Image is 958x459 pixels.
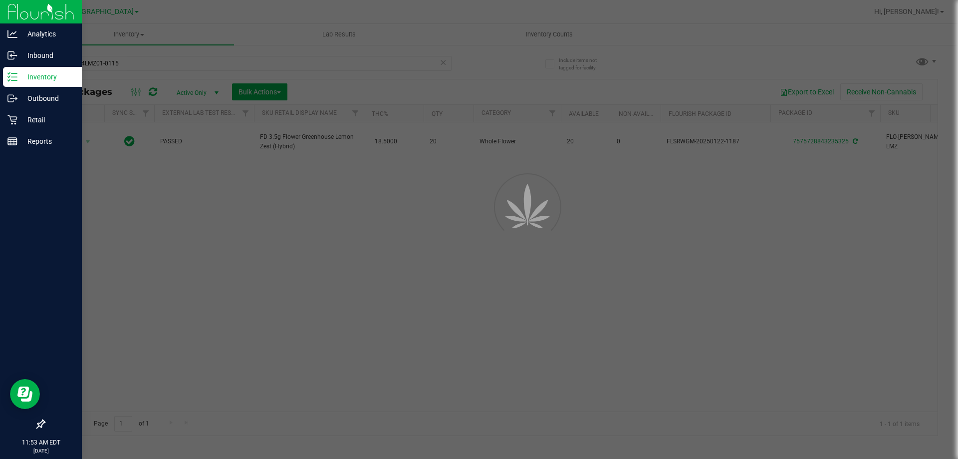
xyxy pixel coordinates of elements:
inline-svg: Inbound [7,50,17,60]
inline-svg: Inventory [7,72,17,82]
p: Retail [17,114,77,126]
p: Inbound [17,49,77,61]
inline-svg: Outbound [7,93,17,103]
iframe: Resource center [10,379,40,409]
p: Outbound [17,92,77,104]
p: [DATE] [4,447,77,455]
inline-svg: Analytics [7,29,17,39]
p: Analytics [17,28,77,40]
inline-svg: Retail [7,115,17,125]
p: Reports [17,135,77,147]
p: Inventory [17,71,77,83]
inline-svg: Reports [7,136,17,146]
p: 11:53 AM EDT [4,438,77,447]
